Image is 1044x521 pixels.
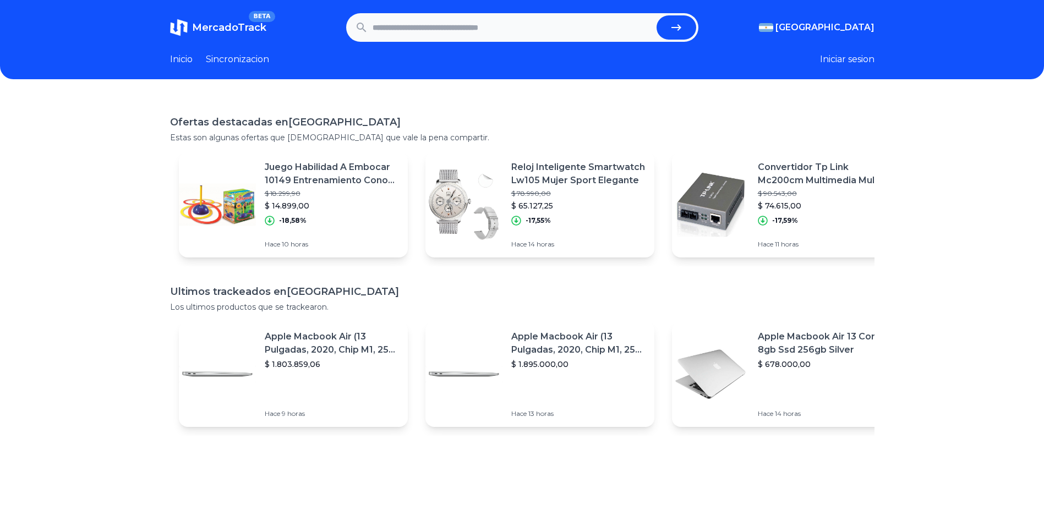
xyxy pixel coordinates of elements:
p: Apple Macbook Air 13 Core I5 8gb Ssd 256gb Silver [758,330,892,357]
p: $ 678.000,00 [758,359,892,370]
p: $ 90.543,00 [758,189,892,198]
span: [GEOGRAPHIC_DATA] [775,21,874,34]
p: Hace 13 horas [511,409,646,418]
a: Featured imageApple Macbook Air (13 Pulgadas, 2020, Chip M1, 256 Gb De Ssd, 8 Gb De Ram) - Plata$... [425,321,654,427]
p: $ 18.299,90 [265,189,399,198]
span: BETA [249,11,275,22]
p: -17,55% [526,216,551,225]
p: Apple Macbook Air (13 Pulgadas, 2020, Chip M1, 256 Gb De Ssd, 8 Gb De Ram) - Plata [265,330,399,357]
p: Hace 14 horas [511,240,646,249]
img: Featured image [179,336,256,413]
p: Convertidor Tp Link Mc200cm Multimedia Multi-modo Cuotas [758,161,892,187]
p: Los ultimos productos que se trackearon. [170,301,874,312]
p: $ 1.895.000,00 [511,359,646,370]
img: Featured image [425,166,502,243]
img: Featured image [672,166,749,243]
p: Hace 11 horas [758,240,892,249]
p: Hace 14 horas [758,409,892,418]
p: $ 65.127,25 [511,200,646,211]
a: Featured imageApple Macbook Air (13 Pulgadas, 2020, Chip M1, 256 Gb De Ssd, 8 Gb De Ram) - Plata$... [179,321,408,427]
img: Argentina [759,23,773,32]
p: Estas son algunas ofertas que [DEMOGRAPHIC_DATA] que vale la pena compartir. [170,132,874,143]
button: [GEOGRAPHIC_DATA] [759,21,874,34]
p: -17,59% [772,216,798,225]
p: Apple Macbook Air (13 Pulgadas, 2020, Chip M1, 256 Gb De Ssd, 8 Gb De Ram) - Plata [511,330,646,357]
a: MercadoTrackBETA [170,19,266,36]
p: Hace 9 horas [265,409,399,418]
a: Featured imageReloj Inteligente Smartwatch Lw105 Mujer Sport Elegante$ 78.990,00$ 65.127,25-17,55... [425,152,654,257]
a: Sincronizacion [206,53,269,66]
p: Hace 10 horas [265,240,399,249]
p: Juego Habilidad A Embocar 10149 Entrenamiento Conos Newplast [265,161,399,187]
p: -18,58% [279,216,307,225]
a: Inicio [170,53,193,66]
button: Iniciar sesion [820,53,874,66]
p: Reloj Inteligente Smartwatch Lw105 Mujer Sport Elegante [511,161,646,187]
p: $ 78.990,00 [511,189,646,198]
h1: Ultimos trackeados en [GEOGRAPHIC_DATA] [170,284,874,299]
p: $ 14.899,00 [265,200,399,211]
a: Featured imageApple Macbook Air 13 Core I5 8gb Ssd 256gb Silver$ 678.000,00Hace 14 horas [672,321,901,427]
img: Featured image [425,336,502,413]
p: $ 1.803.859,06 [265,359,399,370]
img: MercadoTrack [170,19,188,36]
img: Featured image [672,336,749,413]
h1: Ofertas destacadas en [GEOGRAPHIC_DATA] [170,114,874,130]
a: Featured imageConvertidor Tp Link Mc200cm Multimedia Multi-modo Cuotas$ 90.543,00$ 74.615,00-17,5... [672,152,901,257]
a: Featured imageJuego Habilidad A Embocar 10149 Entrenamiento Conos Newplast$ 18.299,90$ 14.899,00-... [179,152,408,257]
img: Featured image [179,166,256,243]
span: MercadoTrack [192,21,266,34]
p: $ 74.615,00 [758,200,892,211]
